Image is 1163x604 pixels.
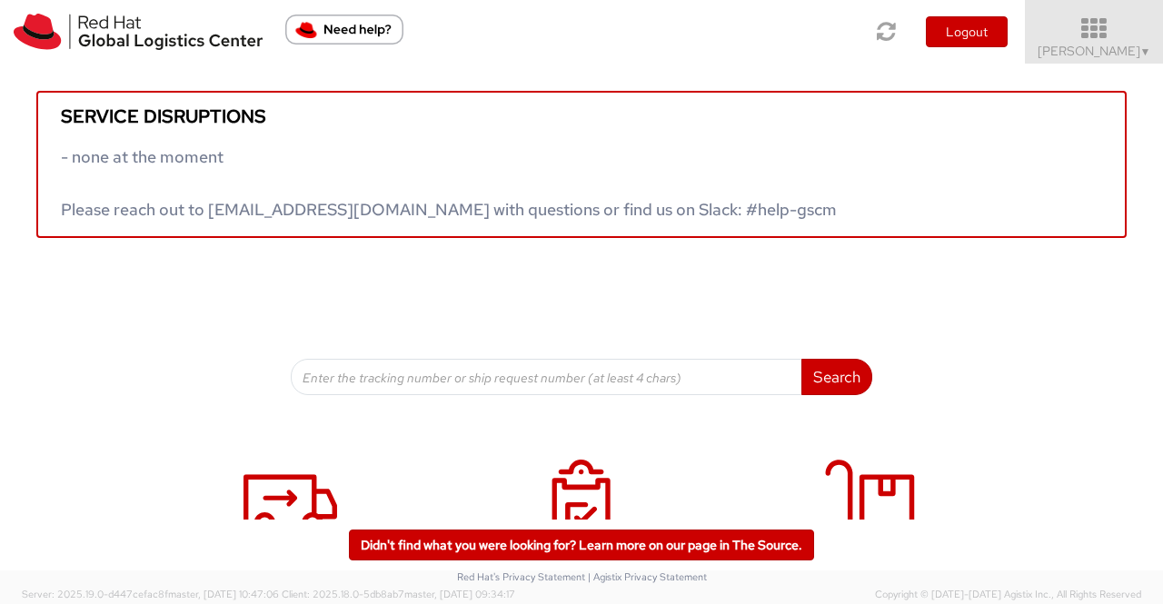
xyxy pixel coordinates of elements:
a: Service disruptions - none at the moment Please reach out to [EMAIL_ADDRESS][DOMAIN_NAME] with qu... [36,91,1127,238]
h5: Service disruptions [61,106,1102,126]
a: Didn't find what you were looking for? Learn more on our page in The Source. [349,530,814,560]
span: - none at the moment Please reach out to [EMAIL_ADDRESS][DOMAIN_NAME] with questions or find us o... [61,146,837,220]
button: Search [801,359,872,395]
span: master, [DATE] 10:47:06 [168,588,279,600]
button: Need help? [285,15,403,45]
img: rh-logistics-00dfa346123c4ec078e1.svg [14,14,263,50]
input: Enter the tracking number or ship request number (at least 4 chars) [291,359,802,395]
span: master, [DATE] 09:34:17 [404,588,515,600]
a: | Agistix Privacy Statement [588,570,707,583]
span: Copyright © [DATE]-[DATE] Agistix Inc., All Rights Reserved [875,588,1141,602]
a: Red Hat's Privacy Statement [457,570,585,583]
span: Client: 2025.18.0-5db8ab7 [282,588,515,600]
span: Server: 2025.19.0-d447cefac8f [22,588,279,600]
span: [PERSON_NAME] [1038,43,1151,59]
button: Logout [926,16,1008,47]
span: ▼ [1140,45,1151,59]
